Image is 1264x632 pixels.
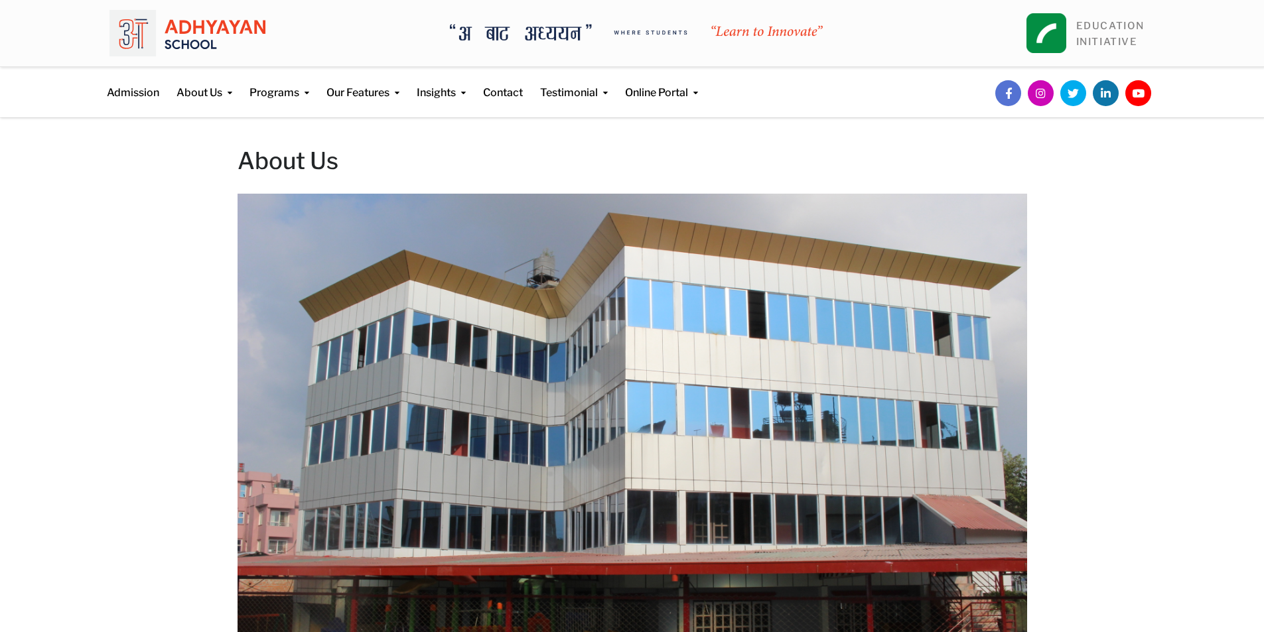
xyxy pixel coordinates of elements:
a: Our Features [326,67,399,101]
a: Online Portal [625,67,698,101]
a: Testimonial [540,67,608,101]
h2: About Us [238,145,1027,177]
img: square_leapfrog [1026,13,1066,53]
a: EDUCATIONINITIATIVE [1076,20,1145,48]
a: Programs [249,67,309,101]
a: Contact [483,67,523,101]
img: A Bata Adhyayan where students learn to Innovate [450,24,823,41]
img: logo [109,10,265,56]
a: Admission [107,67,159,101]
a: Insights [417,67,466,101]
a: About Us [176,67,232,101]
